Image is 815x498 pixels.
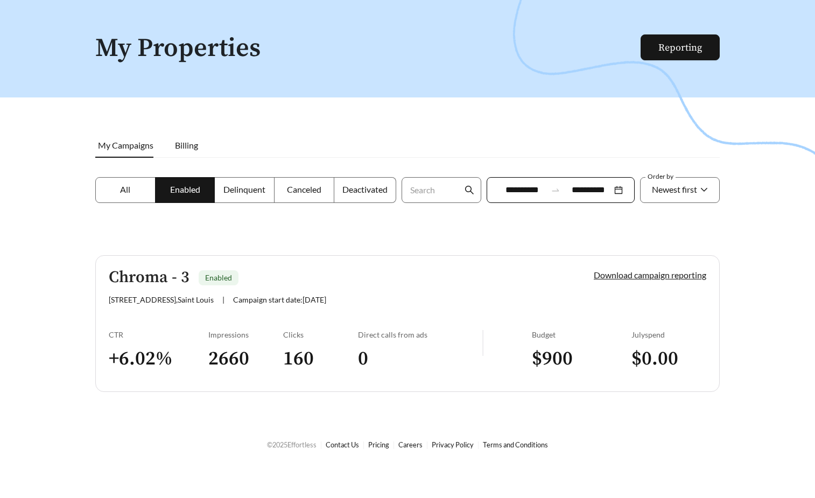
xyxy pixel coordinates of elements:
button: Reporting [641,34,720,60]
div: Direct calls from ads [358,330,482,339]
div: July spend [631,330,706,339]
span: Canceled [287,184,321,194]
h3: + 6.02 % [109,347,208,371]
span: All [120,184,130,194]
span: | [222,295,224,304]
h1: My Properties [95,34,642,63]
h3: 2660 [208,347,283,371]
span: Enabled [170,184,200,194]
div: Clicks [283,330,358,339]
h3: $ 900 [532,347,631,371]
span: Campaign start date: [DATE] [233,295,326,304]
a: Download campaign reporting [594,270,706,280]
span: swap-right [551,185,560,195]
span: Enabled [205,273,232,282]
h3: 160 [283,347,358,371]
div: CTR [109,330,208,339]
span: My Campaigns [98,140,153,150]
a: Reporting [658,41,702,54]
span: search [465,185,474,195]
span: Billing [175,140,198,150]
span: to [551,185,560,195]
a: Chroma - 3Enabled[STREET_ADDRESS],Saint Louis|Campaign start date:[DATE]Download campaign reporti... [95,255,720,392]
span: [STREET_ADDRESS] , Saint Louis [109,295,214,304]
span: Delinquent [223,184,265,194]
h3: $ 0.00 [631,347,706,371]
span: Deactivated [342,184,388,194]
img: line [482,330,483,356]
div: Impressions [208,330,283,339]
h5: Chroma - 3 [109,269,189,286]
div: Budget [532,330,631,339]
h3: 0 [358,347,482,371]
span: Newest first [652,184,697,194]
